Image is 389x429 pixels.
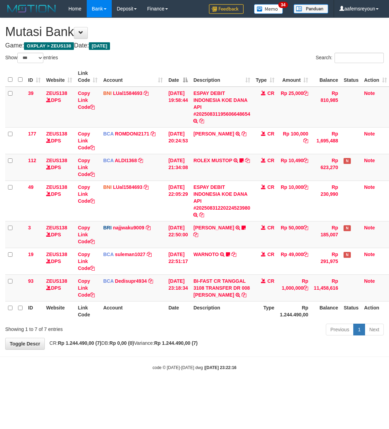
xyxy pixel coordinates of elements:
[267,252,274,257] span: CR
[303,184,308,190] a: Copy Rp 10,000 to clipboard
[344,225,350,231] span: Has Note
[28,131,36,137] span: 177
[199,212,204,218] a: Copy ESPAY DEBIT INDONESIA KOE DANA API #20250831220224523980 to clipboard
[46,90,67,96] a: ZEUS138
[303,158,308,163] a: Copy Rp 10,490 to clipboard
[5,3,58,14] img: MOTION_logo.png
[148,278,153,284] a: Copy Dedisupr4934 to clipboard
[344,252,350,258] span: Has Note
[5,53,58,63] label: Show entries
[78,278,95,298] a: Copy Link Code
[166,274,191,301] td: [DATE] 23:18:34
[245,158,250,163] a: Copy ROLEX MUSTOP to clipboard
[316,53,384,63] label: Search:
[193,131,234,137] a: [PERSON_NAME]
[311,181,341,221] td: Rp 230,990
[364,184,375,190] a: Note
[43,154,75,181] td: DPS
[166,221,191,248] td: [DATE] 22:50:00
[24,42,74,50] span: OXPLAY > ZEUS138
[364,131,375,137] a: Note
[28,252,34,257] span: 19
[254,4,283,14] img: Button%20Memo.svg
[303,90,308,96] a: Copy Rp 25,000 to clipboard
[144,184,149,190] a: Copy LUal1584693 to clipboard
[17,53,43,63] select: Showentries
[103,278,113,284] span: BCA
[138,158,143,163] a: Copy ALDI1368 to clipboard
[253,301,277,321] th: Type
[78,158,95,177] a: Copy Link Code
[166,67,191,87] th: Date: activate to sort column descending
[75,301,100,321] th: Link Code
[146,225,151,230] a: Copy najjwaku9009 to clipboard
[277,154,311,181] td: Rp 10,490
[193,225,234,230] a: [PERSON_NAME]
[78,225,95,244] a: Copy Link Code
[205,365,236,370] strong: [DATE] 23:22:16
[147,252,152,257] a: Copy suleman1027 to clipboard
[193,90,250,117] a: ESPAY DEBIT INDONESIA KOE DANA API #20250831195606648654
[43,87,75,128] td: DPS
[294,4,328,14] img: panduan.png
[28,278,34,284] span: 93
[277,301,311,321] th: Rp 1.244.490,00
[103,225,111,230] span: BRI
[303,138,308,143] a: Copy Rp 100,000 to clipboard
[78,131,95,150] a: Copy Link Code
[199,118,204,124] a: Copy ESPAY DEBIT INDONESIA KOE DANA API #20250831195606648654 to clipboard
[43,67,75,87] th: Website: activate to sort column ascending
[115,158,137,163] a: ALDI1368
[311,301,341,321] th: Balance
[193,232,198,237] a: Copy ADIL KUDRATULL to clipboard
[303,285,308,291] a: Copy Rp 1,000,000 to clipboard
[267,158,274,163] span: CR
[364,278,375,284] a: Note
[115,278,147,284] a: Dedisupr4934
[166,301,191,321] th: Date
[46,225,67,230] a: ZEUS138
[311,274,341,301] td: Rp 11,458,616
[267,278,274,284] span: CR
[166,87,191,128] td: [DATE] 19:58:44
[277,274,311,301] td: Rp 1,000,000
[43,274,75,301] td: DPS
[89,42,110,50] span: [DATE]
[115,252,145,257] a: suleman1027
[46,131,67,137] a: ZEUS138
[78,252,95,271] a: Copy Link Code
[25,301,43,321] th: ID
[267,90,274,96] span: CR
[253,67,277,87] th: Type: activate to sort column ascending
[46,158,67,163] a: ZEUS138
[303,225,308,230] a: Copy Rp 50,000 to clipboard
[277,127,311,154] td: Rp 100,000
[209,4,244,14] img: Feedback.jpg
[166,181,191,221] td: [DATE] 22:05:29
[303,252,308,257] a: Copy Rp 49,000 to clipboard
[166,154,191,181] td: [DATE] 21:34:08
[43,181,75,221] td: DPS
[103,252,113,257] span: BCA
[242,292,246,298] a: Copy BI-FAST CR TANGGAL 3108 TRANSFER DR 008 TOTO TAUFIK HIDAYA to clipboard
[311,127,341,154] td: Rp 1,695,488
[115,131,149,137] a: ROMDONI2171
[311,87,341,128] td: Rp 810,985
[231,252,236,257] a: Copy WARNOTO to clipboard
[109,340,134,346] strong: Rp 0,00 (0)
[100,67,166,87] th: Account: activate to sort column ascending
[43,221,75,248] td: DPS
[5,338,45,350] a: Toggle Descr
[103,90,111,96] span: BNI
[191,67,253,87] th: Description: activate to sort column ascending
[144,90,149,96] a: Copy LUal1584693 to clipboard
[166,127,191,154] td: [DATE] 20:24:53
[191,301,253,321] th: Description
[364,90,375,96] a: Note
[267,131,274,137] span: CR
[75,67,100,87] th: Link Code: activate to sort column ascending
[326,324,354,335] a: Previous
[193,158,232,163] a: ROLEX MUSTOP
[46,184,67,190] a: ZEUS138
[151,131,155,137] a: Copy ROMDONI2171 to clipboard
